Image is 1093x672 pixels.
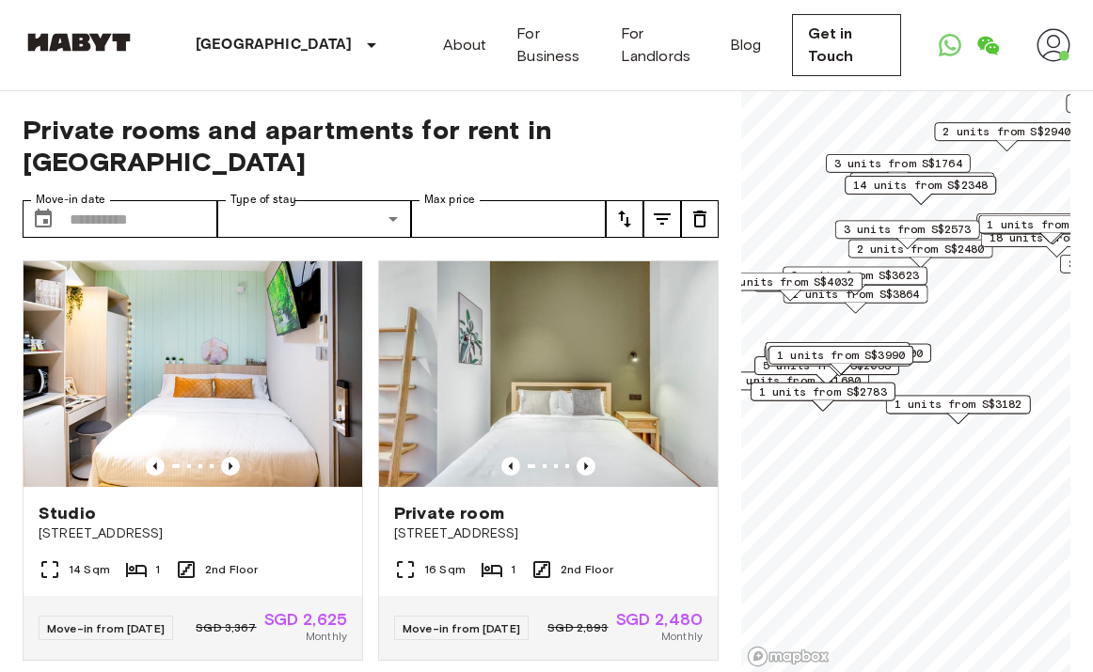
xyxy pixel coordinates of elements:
[23,114,719,178] span: Private rooms and apartments for rent in [GEOGRAPHIC_DATA]
[501,457,520,476] button: Previous image
[394,502,504,524] span: Private room
[849,172,994,201] div: Map marker
[616,611,703,628] span: SGD 2,480
[858,173,986,190] span: 3 units from S$3024
[403,621,520,635] span: Move-in from [DATE]
[643,200,681,238] button: tune
[826,154,971,183] div: Map marker
[1037,28,1070,62] img: avatar
[681,200,719,238] button: tune
[792,14,901,76] a: Get in Touch
[424,192,475,208] label: Max price
[661,628,703,645] span: Monthly
[857,241,985,258] span: 2 units from S$2480
[777,347,905,364] span: 1 units from S$3990
[23,33,135,52] img: Habyt
[306,628,347,645] span: Monthly
[763,357,891,374] span: 5 units from S$2033
[378,260,719,661] a: Marketing picture of unit SG-01-021-008-01Previous imagePrevious imagePrivate room[STREET_ADDRESS...
[39,502,96,524] span: Studio
[264,611,347,628] span: SGD 2,625
[848,240,993,269] div: Map marker
[621,23,700,68] a: For Landlords
[24,261,362,487] img: Marketing picture of unit SG-01-111-002-001
[196,619,256,636] span: SGD 3,367
[768,346,913,375] div: Map marker
[844,221,972,238] span: 3 units from S$2573
[230,192,296,208] label: Type of stay
[196,34,353,56] p: [GEOGRAPHIC_DATA]
[786,344,931,373] div: Map marker
[853,177,988,194] span: 14 units from S$2348
[394,524,703,543] span: [STREET_ADDRESS]
[934,122,1079,151] div: Map marker
[759,383,887,400] span: 1 units from S$2783
[379,261,718,487] img: Marketing picture of unit SG-01-021-008-01
[886,395,1031,424] div: Map marker
[792,286,920,303] span: 1 units from S$3864
[747,646,830,667] a: Mapbox logo
[895,396,1022,413] span: 1 units from S$3182
[834,155,962,172] span: 3 units from S$1764
[205,561,258,578] span: 2nd Floor
[516,23,590,68] a: For Business
[931,26,969,64] a: Open WhatsApp
[754,356,899,385] div: Map marker
[221,457,240,476] button: Previous image
[795,345,923,362] span: 1 units from S$3600
[773,343,901,360] span: 2 units from S$2342
[791,267,919,284] span: 3 units from S$3623
[561,561,613,578] span: 2nd Floor
[969,26,1006,64] a: Open WeChat
[606,200,643,238] button: tune
[751,383,895,412] div: Map marker
[47,621,165,635] span: Move-in from [DATE]
[943,123,1070,140] span: 2 units from S$2940
[753,273,898,303] div: Map marker
[424,561,466,578] span: 16 Sqm
[146,457,165,476] button: Previous image
[23,260,363,661] a: Marketing picture of unit SG-01-111-002-001Previous imagePrevious imageStudio[STREET_ADDRESS]14 S...
[835,220,980,249] div: Map marker
[718,273,863,302] div: Map marker
[36,192,105,208] label: Move-in date
[767,348,911,377] div: Map marker
[783,266,927,295] div: Map marker
[547,619,608,636] span: SGD 2,893
[69,561,110,578] span: 14 Sqm
[784,285,928,314] div: Map marker
[24,200,62,238] button: Choose date
[443,34,487,56] a: About
[577,457,595,476] button: Previous image
[765,342,910,371] div: Map marker
[511,561,515,578] span: 1
[155,561,160,578] span: 1
[726,273,854,290] span: 1 units from S$4032
[845,176,996,205] div: Map marker
[730,34,762,56] a: Blog
[39,524,347,543] span: [STREET_ADDRESS]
